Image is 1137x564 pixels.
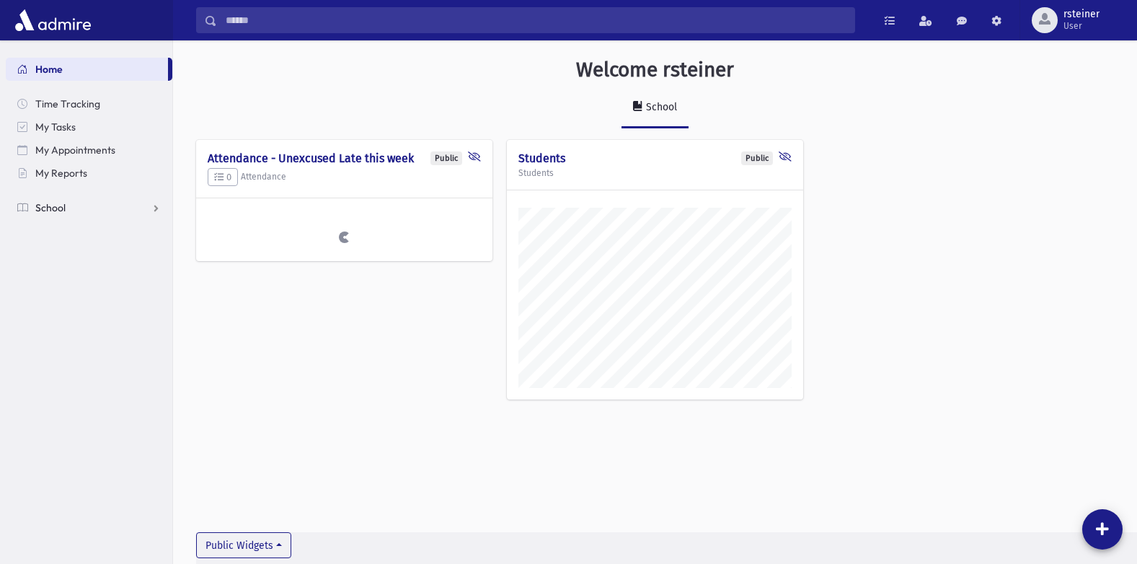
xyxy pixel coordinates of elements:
span: My Reports [35,167,87,180]
a: My Appointments [6,138,172,162]
span: User [1063,20,1100,32]
span: Time Tracking [35,97,100,110]
button: 0 [208,168,238,187]
h4: Attendance - Unexcused Late this week [208,151,481,165]
button: Public Widgets [196,532,291,558]
input: Search [217,7,854,33]
span: My Tasks [35,120,76,133]
div: Public [430,151,462,165]
a: School [6,196,172,219]
img: AdmirePro [12,6,94,35]
a: Home [6,58,168,81]
span: School [35,201,66,214]
a: School [621,88,689,128]
a: My Tasks [6,115,172,138]
h5: Attendance [208,168,481,187]
h4: Students [518,151,792,165]
h5: Students [518,168,792,178]
span: 0 [214,172,231,182]
a: Time Tracking [6,92,172,115]
div: Public [741,151,773,165]
div: School [643,101,677,113]
h3: Welcome rsteiner [576,58,734,82]
span: Home [35,63,63,76]
a: My Reports [6,162,172,185]
span: My Appointments [35,144,115,157]
span: rsteiner [1063,9,1100,20]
